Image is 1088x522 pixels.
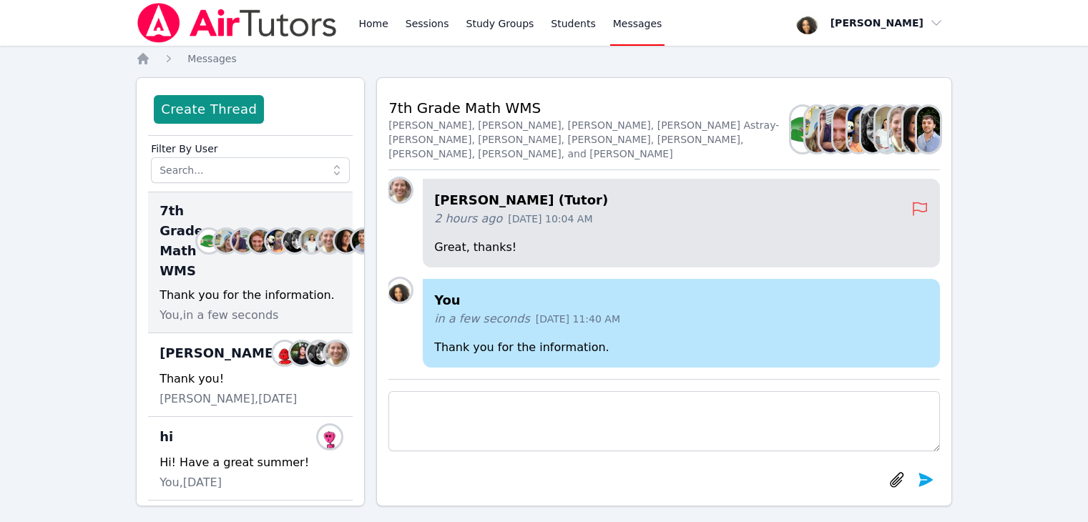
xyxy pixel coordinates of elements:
img: Courtney Maher [308,342,330,365]
img: Diana Andrade [325,342,348,365]
div: Thank you for the information. [160,287,341,304]
img: Vincent Astray-Caneda [249,230,272,252]
div: Hi! Have a great summer! [160,454,341,471]
img: Kaitlyn Hall [197,230,220,252]
div: [PERSON_NAME]Nicole BennettTippayanawat TongvichitCourtney MaherDiana AndradeThank you![PERSON_NA... [148,333,353,417]
span: [DATE] 11:40 AM [536,312,620,326]
img: Michelle Dupin [388,279,411,302]
span: [PERSON_NAME] [160,343,279,363]
input: Search... [151,157,350,183]
span: in a few seconds [434,310,530,328]
p: Great, thanks! [434,239,928,256]
div: Thank you! [160,370,341,388]
img: Peggy Koutas [266,230,289,252]
nav: Breadcrumb [136,51,952,66]
div: [PERSON_NAME], [PERSON_NAME], [PERSON_NAME], [PERSON_NAME] Astray-[PERSON_NAME], [PERSON_NAME], [... [388,118,791,161]
img: Courtney Maher [861,107,884,152]
span: You, [DATE] [160,474,222,491]
span: [DATE] 10:04 AM [508,212,592,226]
img: Diana Andrade [388,179,411,202]
img: Tippayanawat Tongvichit [290,342,313,365]
img: Vincent Astray-Caneda [833,107,856,152]
h2: 7th Grade Math WMS [388,98,791,118]
h4: You [434,290,928,310]
button: Create Thread [154,95,264,124]
img: Sarah Skonicki [805,107,828,152]
span: 2 hours ago [434,210,502,227]
img: Peggy Koutas [848,107,871,152]
img: Air Tutors [136,3,338,43]
h4: [PERSON_NAME] (Tutor) [434,190,911,210]
span: Messages [613,16,662,31]
img: Adrinna Beltre [300,230,323,252]
img: Nicole Bennett [273,342,296,365]
span: 7th Grade Math WMS [160,201,203,281]
img: Zachary D'Esposito [820,107,843,152]
img: Kaitlyn Hall [791,107,814,152]
span: Messages [187,53,237,64]
a: Messages [187,51,237,66]
img: Franco Uribe-Rheinbolt [352,230,375,252]
img: Jacqueline Judge [335,230,358,252]
img: Adrinna Beltre [876,107,898,152]
div: 7th Grade Math WMSKaitlyn HallSarah SkonickiZachary D'EspositoVincent Astray-CanedaPeggy KoutasCo... [148,192,353,333]
img: Sarah Skonicki [215,230,237,252]
span: [PERSON_NAME], [DATE] [160,390,297,408]
img: Kerlancia Baptiste [318,425,341,448]
img: Jacqueline Judge [903,107,926,152]
img: Diana Andrade [318,230,340,252]
img: Courtney Maher [283,230,306,252]
img: Zachary D'Esposito [232,230,255,252]
img: Diana Andrade [889,107,912,152]
span: You, in a few seconds [160,307,278,324]
div: hiKerlancia BaptisteHi! Have a great summer!You,[DATE] [148,417,353,501]
label: Filter By User [151,136,350,157]
span: hi [160,427,173,447]
p: Thank you for the information. [434,339,928,356]
img: Franco Uribe-Rheinbolt [917,107,940,152]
